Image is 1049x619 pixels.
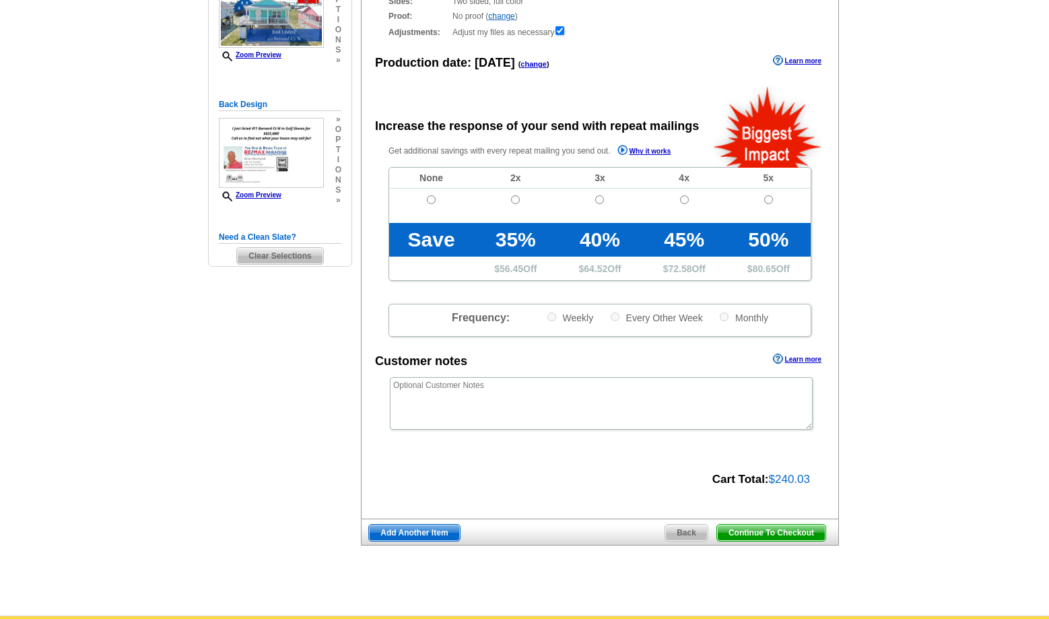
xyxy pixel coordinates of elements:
[388,10,448,22] strong: Proof:
[500,263,523,274] span: 56.45
[726,257,811,280] td: $ Off
[375,352,467,370] div: Customer notes
[335,125,341,135] span: o
[518,60,549,68] span: ( )
[375,117,699,135] div: Increase the response of your send with repeat mailings
[335,5,341,15] span: t
[642,223,726,257] td: 45%
[668,263,691,274] span: 72.58
[388,10,811,22] div: No proof ( )
[718,311,768,324] label: Monthly
[665,524,708,542] a: Back
[475,56,515,69] span: [DATE]
[368,524,460,542] a: Add Another Item
[473,223,557,257] td: 35%
[547,313,556,321] input: Weekly
[369,525,459,541] span: Add Another Item
[720,313,729,321] input: Monthly
[388,143,700,159] p: Get additional savings with every repeat mailing you send out.
[557,257,642,280] td: $ Off
[520,60,547,68] a: change
[219,98,341,111] h5: Back Design
[488,11,514,21] a: change
[389,168,473,189] td: None
[642,257,726,280] td: $ Off
[219,118,324,188] img: small-thumb.jpg
[584,263,607,274] span: 64.52
[335,175,341,185] span: n
[219,51,281,59] a: Zoom Preview
[557,223,642,257] td: 40%
[335,25,341,35] span: o
[609,311,703,324] label: Every Other Week
[335,155,341,165] span: i
[769,473,810,486] span: $240.03
[335,185,341,195] span: s
[335,135,341,145] span: p
[753,263,776,274] span: 80.65
[219,191,281,199] a: Zoom Preview
[546,311,594,324] label: Weekly
[473,168,557,189] td: 2x
[557,168,642,189] td: 3x
[452,312,510,323] span: Frequency:
[335,55,341,65] span: »
[335,15,341,25] span: i
[335,115,341,125] span: »
[335,195,341,205] span: »
[780,306,1049,619] iframe: LiveChat chat widget
[375,54,549,72] div: Production date:
[388,26,448,38] strong: Adjustments:
[335,35,341,45] span: n
[617,145,671,159] a: Why it works
[773,354,821,364] a: Learn more
[611,313,619,321] input: Every Other Week
[717,525,825,541] span: Continue To Checkout
[642,168,726,189] td: 4x
[335,145,341,155] span: t
[726,223,811,257] td: 50%
[389,223,473,257] td: Save
[712,473,769,486] strong: Cart Total:
[665,525,708,541] span: Back
[473,257,557,280] td: $ Off
[335,45,341,55] span: s
[219,231,341,244] h5: Need a Clean Slate?
[773,55,821,66] a: Learn more
[388,25,811,38] div: Adjust my files as necessary
[335,165,341,175] span: o
[712,85,823,168] img: biggestImpact.png
[237,248,323,264] span: Clear Selections
[726,168,811,189] td: 5x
